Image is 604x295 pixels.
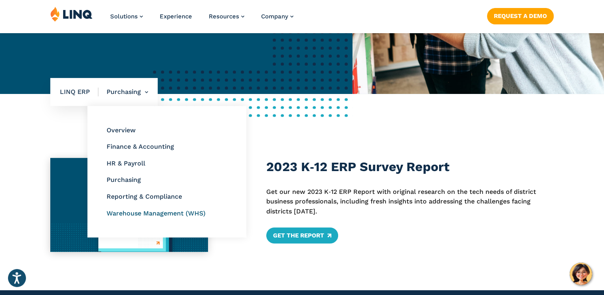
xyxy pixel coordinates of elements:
[107,176,141,183] a: Purchasing
[50,6,93,22] img: LINQ | K‑12 Software
[261,13,293,20] a: Company
[266,158,554,176] h3: 2023 K‑12 ERP Survey Report
[60,88,99,96] span: LINQ ERP
[107,143,174,150] a: Finance & Accounting
[110,13,143,20] a: Solutions
[107,159,145,167] a: HR & Payroll
[50,158,208,252] img: 2023 K‑12 ERP Survey Report
[209,13,244,20] a: Resources
[209,13,239,20] span: Resources
[110,6,293,33] nav: Primary Navigation
[160,13,192,20] a: Experience
[487,8,554,24] a: Request a Demo
[107,209,206,217] a: Warehouse Management (WHS)
[99,78,148,106] li: Purchasing
[487,6,554,24] nav: Button Navigation
[107,193,182,200] a: Reporting & Compliance
[266,187,554,216] p: Get our new 2023 K‑12 ERP Report with original research on the tech needs of district business pr...
[570,263,592,285] button: Hello, have a question? Let’s chat.
[107,126,136,134] a: Overview
[261,13,288,20] span: Company
[110,13,138,20] span: Solutions
[266,227,338,243] a: Get The Report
